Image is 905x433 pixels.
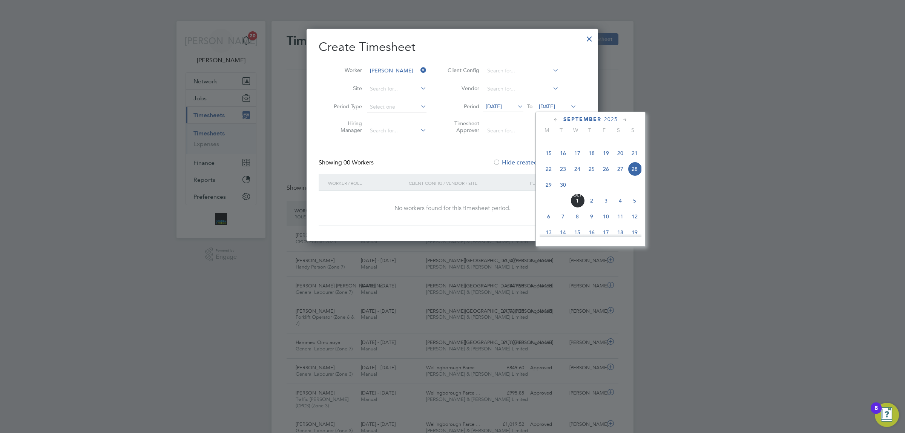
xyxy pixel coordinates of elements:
[556,146,570,160] span: 16
[875,403,899,427] button: Open Resource Center, 8 new notifications
[367,126,426,136] input: Search for...
[319,39,586,55] h2: Create Timesheet
[328,85,362,92] label: Site
[556,178,570,192] span: 30
[541,178,556,192] span: 29
[367,102,426,112] input: Select one
[541,146,556,160] span: 15
[326,204,578,212] div: No workers found for this timesheet period.
[319,159,375,167] div: Showing
[344,159,374,166] span: 00 Workers
[556,162,570,176] span: 23
[563,116,601,123] span: September
[570,193,584,208] span: 1
[570,146,584,160] span: 17
[541,162,556,176] span: 22
[328,103,362,110] label: Period Type
[445,85,479,92] label: Vendor
[584,146,599,160] span: 18
[874,408,878,418] div: 8
[584,162,599,176] span: 25
[613,146,627,160] span: 20
[599,225,613,240] span: 17
[528,174,578,192] div: Period
[611,127,626,134] span: S
[493,159,569,166] label: Hide created timesheets
[627,146,642,160] span: 21
[599,209,613,224] span: 10
[613,225,627,240] span: 18
[367,66,426,76] input: Search for...
[445,67,479,74] label: Client Config
[584,225,599,240] span: 16
[541,225,556,240] span: 13
[570,225,584,240] span: 15
[556,209,570,224] span: 7
[626,127,640,134] span: S
[584,193,599,208] span: 2
[367,84,426,94] input: Search for...
[613,193,627,208] span: 4
[570,162,584,176] span: 24
[445,103,479,110] label: Period
[584,209,599,224] span: 9
[407,174,528,192] div: Client Config / Vendor / Site
[604,116,618,123] span: 2025
[541,209,556,224] span: 6
[556,225,570,240] span: 14
[328,67,362,74] label: Worker
[485,84,559,94] input: Search for...
[525,101,535,111] span: To
[570,193,584,197] span: Oct
[613,162,627,176] span: 27
[570,209,584,224] span: 8
[597,127,611,134] span: F
[599,162,613,176] span: 26
[485,66,559,76] input: Search for...
[539,103,555,110] span: [DATE]
[568,127,583,134] span: W
[627,209,642,224] span: 12
[540,127,554,134] span: M
[554,127,568,134] span: T
[627,225,642,240] span: 19
[599,146,613,160] span: 19
[326,174,407,192] div: Worker / Role
[627,162,642,176] span: 28
[599,193,613,208] span: 3
[445,120,479,134] label: Timesheet Approver
[583,127,597,134] span: T
[328,120,362,134] label: Hiring Manager
[486,103,502,110] span: [DATE]
[613,209,627,224] span: 11
[627,193,642,208] span: 5
[485,126,559,136] input: Search for...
